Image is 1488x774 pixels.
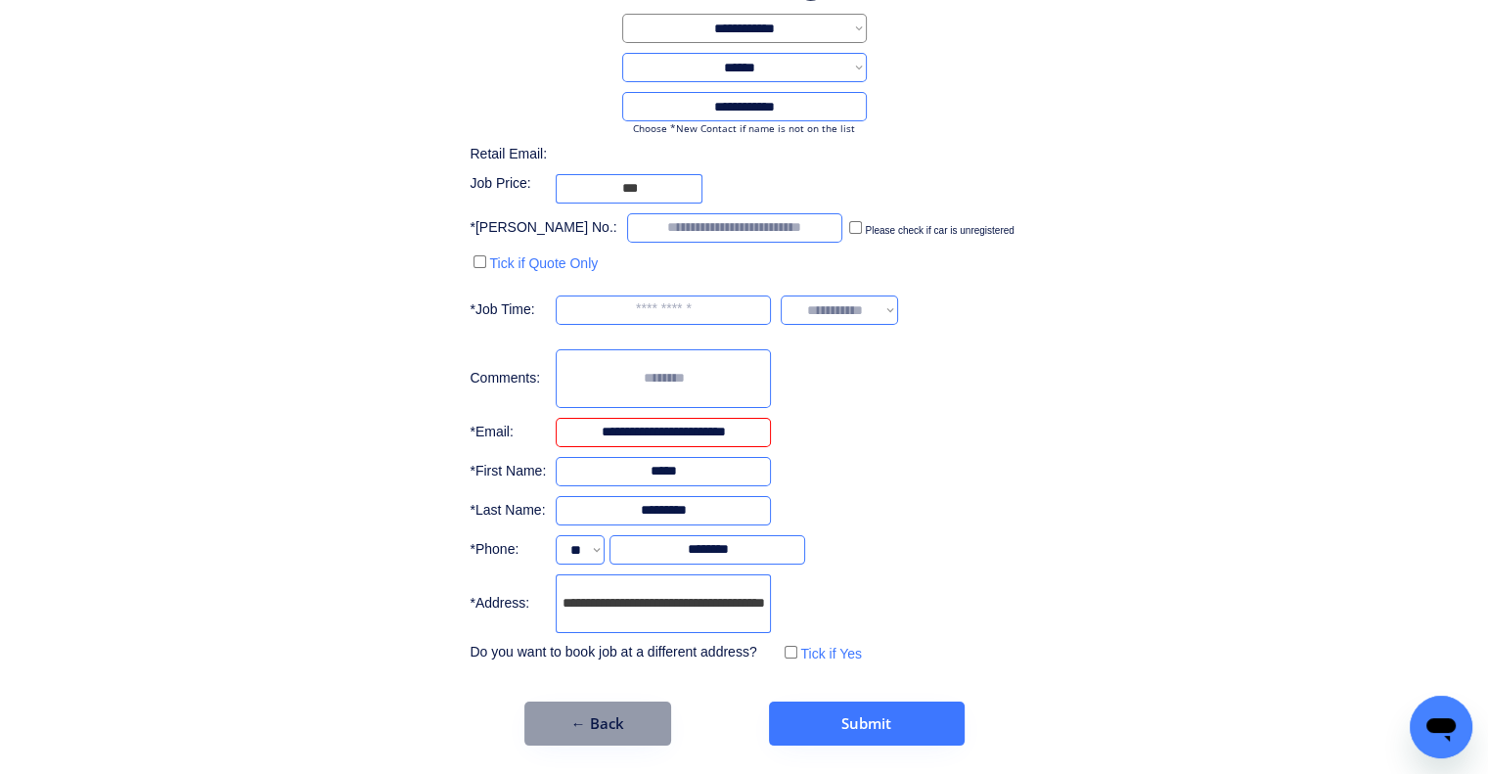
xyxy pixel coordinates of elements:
label: Tick if Quote Only [489,255,598,271]
div: *Email: [470,423,546,442]
div: *Phone: [470,540,546,560]
label: Tick if Yes [800,646,862,661]
div: Retail Email: [470,145,567,164]
div: *Job Time: [470,300,546,320]
div: Choose *New Contact if name is not on the list [622,121,867,135]
button: ← Back [524,702,671,746]
div: *First Name: [470,462,546,481]
div: *Address: [470,594,546,614]
div: Job Price: [470,174,546,194]
label: Please check if car is unregistered [865,225,1014,236]
iframe: Button to launch messaging window [1410,696,1472,758]
div: *Last Name: [470,501,546,521]
button: Submit [769,702,965,746]
div: Do you want to book job at a different address? [470,643,771,662]
div: *[PERSON_NAME] No.: [470,218,616,238]
div: Comments: [470,369,546,388]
